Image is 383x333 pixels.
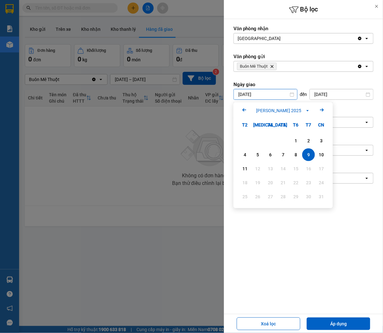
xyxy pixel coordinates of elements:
div: Not available. Chủ Nhật, tháng 08 24 2025. [315,176,328,189]
input: Selected Sài Gòn. [281,35,282,42]
div: Choose Thứ Năm, tháng 08 7 2025. It's available. [277,148,289,161]
div: [GEOGRAPHIC_DATA] [238,35,281,42]
div: Choose Thứ Sáu, tháng 08 1 2025. It's available. [289,134,302,147]
svg: Clear value [357,36,362,41]
div: Not available. Thứ Bảy, tháng 08 23 2025. [302,176,315,189]
div: 1 [291,137,300,145]
label: Văn phòng gửi [233,53,373,60]
div: 26 [253,193,262,200]
div: Not available. Thứ Tư, tháng 08 13 2025. [264,162,277,175]
div: Choose Thứ Hai, tháng 08 4 2025. It's available. [239,148,251,161]
button: Next month. [318,106,326,115]
div: 16 [304,165,313,173]
div: 28 [279,193,288,200]
button: Xoá lọc [237,317,300,330]
div: 12 [253,165,262,173]
div: Not available. Thứ Năm, tháng 08 14 2025. [277,162,289,175]
div: Not available. Chủ Nhật, tháng 08 17 2025. [315,162,328,175]
div: 9 [304,151,313,159]
div: T7 [302,119,315,131]
svg: open [364,120,369,125]
input: Selected Buôn Mê Thuột. [278,63,279,70]
div: 30 [304,193,313,200]
label: Văn phòng nhận [233,25,373,32]
div: 15 [291,165,300,173]
div: 14 [279,165,288,173]
div: Not available. Chủ Nhật, tháng 08 31 2025. [315,190,328,203]
button: [PERSON_NAME] 2025 [254,107,312,114]
div: Not available. Thứ Ba, tháng 08 26 2025. [251,190,264,203]
div: T4 [264,119,277,131]
div: 3 [317,137,326,145]
div: Not available. Thứ Năm, tháng 08 21 2025. [277,176,289,189]
span: đến [300,91,307,98]
div: 23 [304,179,313,187]
label: Ngày giao [233,81,373,88]
div: 18 [240,179,249,187]
div: Not available. Thứ Sáu, tháng 08 22 2025. [289,176,302,189]
div: Choose Thứ Ba, tháng 08 5 2025. It's available. [251,148,264,161]
div: Not available. Thứ Năm, tháng 08 28 2025. [277,190,289,203]
button: Previous month. [240,106,248,115]
div: 20 [266,179,275,187]
svg: open [364,64,369,69]
div: Calendar. [233,102,333,208]
div: Not available. Thứ Bảy, tháng 08 30 2025. [302,190,315,203]
svg: open [364,148,369,153]
div: 13 [266,165,275,173]
svg: Clear all [357,64,362,69]
svg: open [364,36,369,41]
div: 11 [240,165,249,173]
div: 10 [317,151,326,159]
span: Buôn Mê Thuột [240,64,268,69]
svg: Arrow Left [240,106,248,114]
div: Choose Chủ Nhật, tháng 08 10 2025. It's available. [315,148,328,161]
div: Selected. Thứ Bảy, tháng 08 9 2025. It's available. [302,148,315,161]
div: CN [315,119,328,131]
div: Choose Thứ Tư, tháng 08 6 2025. It's available. [264,148,277,161]
div: [MEDICAL_DATA] [251,119,264,131]
div: 27 [266,193,275,200]
div: Choose Thứ Hai, tháng 08 11 2025. It's available. [239,162,251,175]
div: 6 [266,151,275,159]
div: 25 [240,193,249,200]
div: 4 [240,151,249,159]
span: Buôn Mê Thuột, close by backspace [237,63,277,70]
input: Select a date. [310,89,373,99]
div: T2 [239,119,251,131]
div: Not available. Thứ Ba, tháng 08 19 2025. [251,176,264,189]
div: Choose Chủ Nhật, tháng 08 3 2025. It's available. [315,134,328,147]
input: Select a date. [234,89,297,99]
div: 31 [317,193,326,200]
div: 2 [304,137,313,145]
svg: Arrow Right [318,106,326,114]
div: Not available. Thứ Ba, tháng 08 12 2025. [251,162,264,175]
div: 8 [291,151,300,159]
div: 17 [317,165,326,173]
h6: Bộ lọc [224,5,383,15]
div: Choose Thứ Sáu, tháng 08 8 2025. It's available. [289,148,302,161]
div: 19 [253,179,262,187]
div: 24 [317,179,326,187]
div: Not available. Thứ Sáu, tháng 08 29 2025. [289,190,302,203]
div: Choose Thứ Bảy, tháng 08 2 2025. It's available. [302,134,315,147]
div: 21 [279,179,288,187]
button: Áp dụng [307,317,370,330]
div: 29 [291,193,300,200]
div: Not available. Thứ Bảy, tháng 08 16 2025. [302,162,315,175]
div: Not available. Thứ Tư, tháng 08 27 2025. [264,190,277,203]
div: T6 [289,119,302,131]
div: Not available. Thứ Hai, tháng 08 18 2025. [239,176,251,189]
div: Not available. Thứ Tư, tháng 08 20 2025. [264,176,277,189]
div: 22 [291,179,300,187]
div: T5 [277,119,289,131]
svg: open [364,176,369,181]
div: 5 [253,151,262,159]
svg: Delete [270,65,274,68]
div: 7 [279,151,288,159]
div: Not available. Thứ Hai, tháng 08 25 2025. [239,190,251,203]
div: Not available. Thứ Sáu, tháng 08 15 2025. [289,162,302,175]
